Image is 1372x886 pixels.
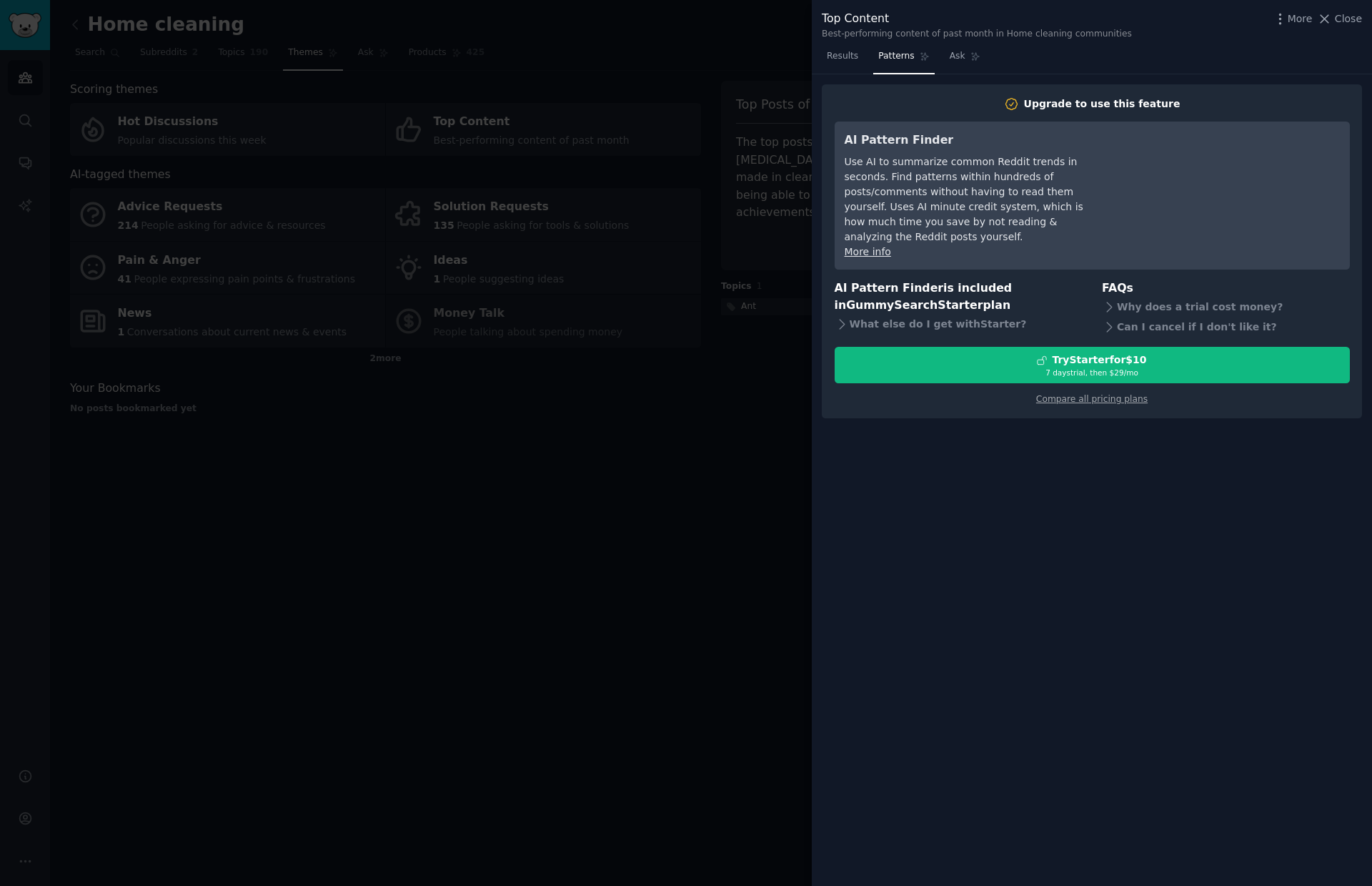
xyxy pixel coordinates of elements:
[1317,11,1362,26] button: Close
[1335,11,1362,26] span: Close
[1024,97,1180,112] div: Upgrade to use this feature
[878,50,914,63] span: Patterns
[1288,11,1313,26] span: More
[1102,317,1350,337] div: Can I cancel if I don't like it?
[1125,132,1340,239] iframe: YouTube video player
[822,45,863,74] a: Results
[822,10,1132,28] div: Top Content
[1036,394,1148,404] a: Compare all pricing plans
[1273,11,1313,26] button: More
[835,315,1083,335] div: What else do I get with Starter ?
[1052,353,1146,368] div: Try Starter for $10
[827,50,858,63] span: Results
[873,45,934,74] a: Patterns
[1102,297,1350,317] div: Why does a trial cost money?
[845,132,1105,149] h3: AI Pattern Finder
[845,154,1105,245] div: Use AI to summarize common Reddit trends in seconds. Find patterns within hundreds of posts/comme...
[822,28,1132,41] div: Best-performing content of past month in Home cleaning communities
[950,50,965,63] span: Ask
[845,246,891,257] a: More info
[1102,280,1350,297] h3: FAQs
[846,298,983,312] span: GummySearch Starter
[835,368,1349,378] div: 7 days trial, then $ 29 /mo
[945,45,985,74] a: Ask
[835,280,1083,315] h3: AI Pattern Finder is included in plan
[835,347,1350,383] button: TryStarterfor$107 daystrial, then $29/mo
